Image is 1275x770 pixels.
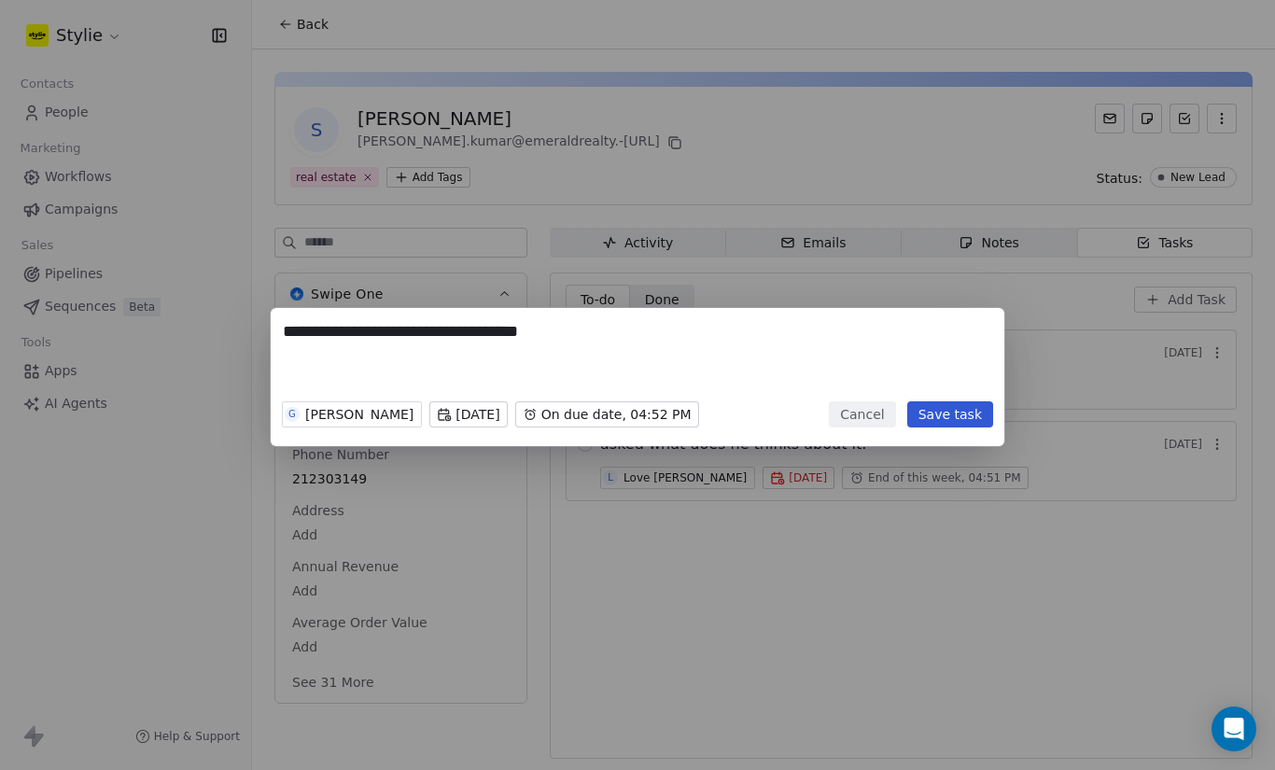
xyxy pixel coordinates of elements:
button: Save task [907,401,993,427]
span: [DATE] [455,405,499,424]
span: On due date, 04:52 PM [541,405,692,424]
div: [PERSON_NAME] [305,408,413,421]
button: [DATE] [429,401,507,427]
button: On due date, 04:52 PM [515,401,699,427]
button: Cancel [829,401,895,427]
div: G [288,407,296,422]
